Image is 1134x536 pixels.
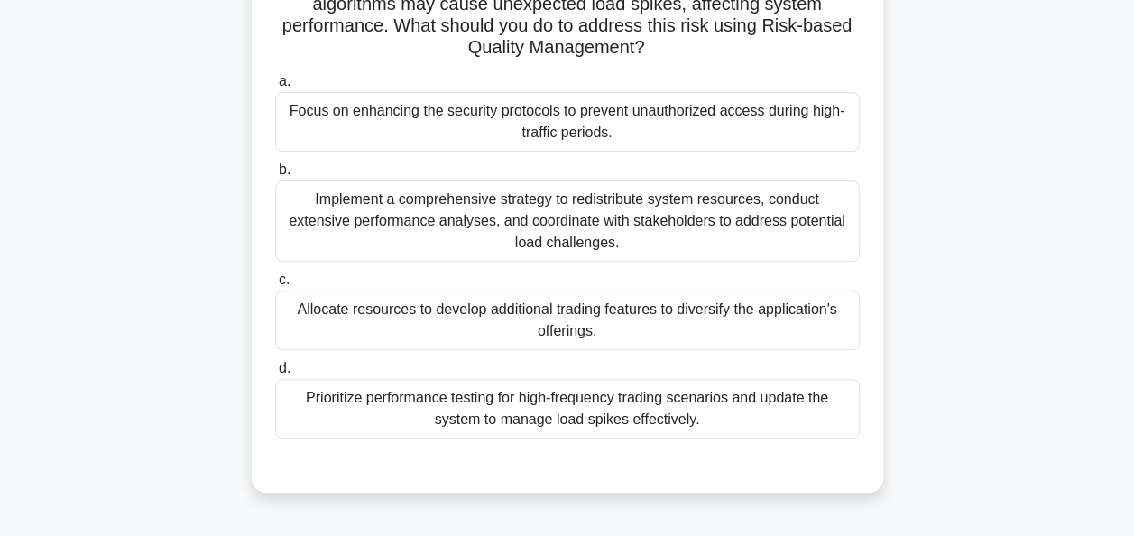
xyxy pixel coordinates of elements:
[279,272,290,287] span: c.
[279,162,290,177] span: b.
[279,360,290,375] span: d.
[275,379,860,439] div: Prioritize performance testing for high-frequency trading scenarios and update the system to mana...
[275,291,860,350] div: Allocate resources to develop additional trading features to diversify the application's offerings.
[275,92,860,152] div: Focus on enhancing the security protocols to prevent unauthorized access during high-traffic peri...
[275,180,860,262] div: Implement a comprehensive strategy to redistribute system resources, conduct extensive performanc...
[279,73,290,88] span: a.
